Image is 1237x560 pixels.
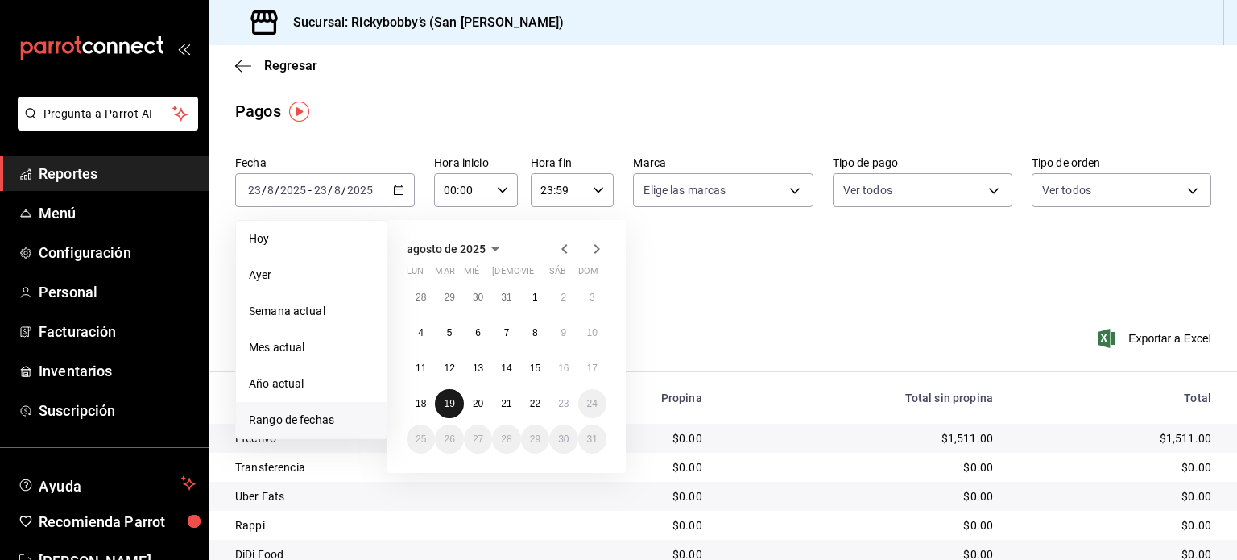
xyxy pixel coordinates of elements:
abbr: 1 de agosto de 2025 [532,292,538,303]
button: Pregunta a Parrot AI [18,97,198,131]
span: Reportes [39,163,196,185]
span: Suscripción [39,400,196,421]
button: 4 de agosto de 2025 [407,318,435,347]
label: Hora fin [531,157,614,168]
button: 14 de agosto de 2025 [492,354,520,383]
input: -- [333,184,341,197]
abbr: 29 de agosto de 2025 [530,433,540,445]
button: 26 de agosto de 2025 [435,425,463,454]
input: ---- [346,184,374,197]
button: 3 de agosto de 2025 [578,283,606,312]
span: Ayer [249,267,374,284]
h3: Sucursal: Rickybobby’s (San [PERSON_NAME]) [280,13,565,32]
div: $0.00 [728,488,993,504]
div: $0.00 [1019,517,1211,533]
abbr: martes [435,266,454,283]
span: / [328,184,333,197]
span: Regresar [264,58,317,73]
span: Pregunta a Parrot AI [43,106,173,122]
div: Pagos [235,99,281,123]
abbr: 9 de agosto de 2025 [561,327,566,338]
abbr: 11 de agosto de 2025 [416,363,426,374]
button: 1 de agosto de 2025 [521,283,549,312]
span: Año actual [249,375,374,392]
abbr: viernes [521,266,534,283]
div: $0.00 [728,517,993,533]
div: $1,511.00 [728,430,993,446]
button: 23 de agosto de 2025 [549,389,577,418]
button: 28 de julio de 2025 [407,283,435,312]
abbr: 28 de julio de 2025 [416,292,426,303]
abbr: lunes [407,266,424,283]
button: 17 de agosto de 2025 [578,354,606,383]
abbr: 27 de agosto de 2025 [473,433,483,445]
abbr: jueves [492,266,587,283]
button: 18 de agosto de 2025 [407,389,435,418]
button: 27 de agosto de 2025 [464,425,492,454]
input: -- [247,184,262,197]
button: 31 de agosto de 2025 [578,425,606,454]
abbr: 23 de agosto de 2025 [558,398,569,409]
div: Total [1019,392,1211,404]
button: Exportar a Excel [1101,329,1211,348]
button: 21 de agosto de 2025 [492,389,520,418]
abbr: 6 de agosto de 2025 [475,327,481,338]
button: 10 de agosto de 2025 [578,318,606,347]
span: Configuración [39,242,196,263]
span: Ver todos [1042,182,1091,198]
abbr: 15 de agosto de 2025 [530,363,540,374]
span: Personal [39,281,196,303]
abbr: 13 de agosto de 2025 [473,363,483,374]
abbr: 31 de agosto de 2025 [587,433,598,445]
abbr: 30 de julio de 2025 [473,292,483,303]
a: Pregunta a Parrot AI [11,117,198,134]
button: 12 de agosto de 2025 [435,354,463,383]
button: 25 de agosto de 2025 [407,425,435,454]
button: 29 de julio de 2025 [435,283,463,312]
label: Hora inicio [434,157,518,168]
div: Transferencia [235,459,532,475]
abbr: 14 de agosto de 2025 [501,363,511,374]
span: Inventarios [39,360,196,382]
span: / [262,184,267,197]
button: 9 de agosto de 2025 [549,318,577,347]
abbr: 3 de agosto de 2025 [590,292,595,303]
span: Rango de fechas [249,412,374,429]
abbr: 21 de agosto de 2025 [501,398,511,409]
span: Ver todos [843,182,892,198]
input: -- [267,184,275,197]
div: $0.00 [1019,488,1211,504]
label: Marca [633,157,813,168]
button: 24 de agosto de 2025 [578,389,606,418]
abbr: 18 de agosto de 2025 [416,398,426,409]
button: 13 de agosto de 2025 [464,354,492,383]
button: 8 de agosto de 2025 [521,318,549,347]
div: Total sin propina [728,392,993,404]
span: Menú [39,202,196,224]
span: Facturación [39,321,196,342]
div: $0.00 [1019,459,1211,475]
span: Mes actual [249,339,374,356]
label: Tipo de orden [1032,157,1211,168]
span: Semana actual [249,303,374,320]
button: 11 de agosto de 2025 [407,354,435,383]
abbr: 17 de agosto de 2025 [587,363,598,374]
abbr: 30 de agosto de 2025 [558,433,569,445]
abbr: 2 de agosto de 2025 [561,292,566,303]
div: Uber Eats [235,488,532,504]
abbr: 31 de julio de 2025 [501,292,511,303]
abbr: 22 de agosto de 2025 [530,398,540,409]
button: open_drawer_menu [177,42,190,55]
button: 6 de agosto de 2025 [464,318,492,347]
abbr: 10 de agosto de 2025 [587,327,598,338]
span: / [341,184,346,197]
abbr: 4 de agosto de 2025 [418,327,424,338]
button: 20 de agosto de 2025 [464,389,492,418]
button: 31 de julio de 2025 [492,283,520,312]
input: ---- [279,184,307,197]
button: 30 de julio de 2025 [464,283,492,312]
img: Tooltip marker [289,102,309,122]
button: 22 de agosto de 2025 [521,389,549,418]
label: Tipo de pago [833,157,1012,168]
